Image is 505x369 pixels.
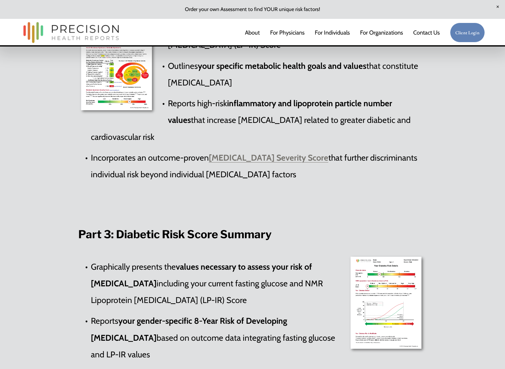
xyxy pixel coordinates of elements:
strong: inflammatory and lipoprotein particle number values [168,98,394,125]
strong: Part 3: Diabetic Risk Score Summary [78,228,272,241]
p: Reports high-risk that increase [MEDICAL_DATA] related to greater diabetic and cardiovascular risk [91,95,427,145]
p: Graphically presents the including your current fasting glucose and NMR Lipoprotein [MEDICAL_DATA... [91,258,427,309]
iframe: Chat Widget [474,339,505,369]
p: Reports based on outcome data integrating fasting glucose and LP-IR values [91,312,427,363]
p: Incorporates an outcome-proven that further discriminants individual risk beyond individual [MEDI... [91,149,427,183]
a: Client Login [450,23,485,42]
a: For Individuals [315,26,350,39]
a: About [245,26,260,39]
a: [MEDICAL_DATA] Severity Score [209,152,328,163]
img: Precision Health Reports [20,19,122,46]
a: For Physicians [270,26,305,39]
a: Contact Us [413,26,440,39]
p: Outlines that constitute [MEDICAL_DATA] [91,58,427,91]
strong: your gender-specific 8-Year Risk of Developing [MEDICAL_DATA] [91,316,289,343]
a: folder dropdown [360,26,403,39]
strong: values necessary to assess your risk of [MEDICAL_DATA] [91,262,314,289]
strong: your specific metabolic health goals and values [198,61,366,71]
span: For Organizations [360,27,403,38]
